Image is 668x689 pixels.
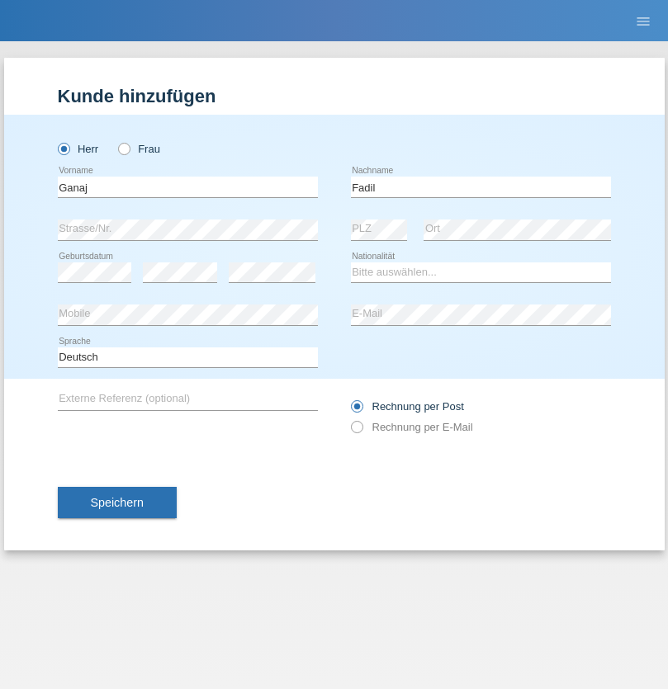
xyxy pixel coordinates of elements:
[635,13,651,30] i: menu
[58,143,69,153] input: Herr
[91,496,144,509] span: Speichern
[351,400,464,413] label: Rechnung per Post
[118,143,129,153] input: Frau
[58,143,99,155] label: Herr
[351,400,362,421] input: Rechnung per Post
[351,421,473,433] label: Rechnung per E-Mail
[118,143,160,155] label: Frau
[351,421,362,441] input: Rechnung per E-Mail
[58,487,177,518] button: Speichern
[58,86,611,106] h1: Kunde hinzufügen
[627,16,660,26] a: menu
